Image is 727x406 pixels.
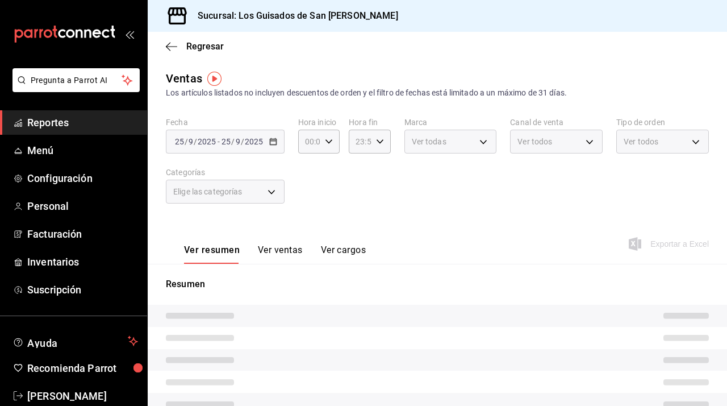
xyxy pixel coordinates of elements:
[27,388,138,404] span: [PERSON_NAME]
[510,118,603,126] label: Canal de venta
[517,136,552,147] span: Ver todos
[258,245,303,264] button: Ver ventas
[31,74,122,86] span: Pregunta a Parrot AI
[241,137,244,146] span: /
[349,118,390,126] label: Hora fin
[184,245,240,264] button: Ver resumen
[185,137,188,146] span: /
[221,137,231,146] input: --
[166,87,709,99] div: Los artículos listados no incluyen descuentos de orden y el filtro de fechas está limitado a un m...
[412,136,446,147] span: Ver todas
[184,245,366,264] div: navigation tabs
[27,361,138,376] span: Recomienda Parrot
[244,137,264,146] input: ----
[194,137,197,146] span: /
[218,137,220,146] span: -
[125,30,134,39] button: open_drawer_menu
[8,82,140,94] a: Pregunta a Parrot AI
[166,277,709,291] p: Resumen
[27,334,123,348] span: Ayuda
[27,282,138,297] span: Suscripción
[298,118,340,126] label: Hora inicio
[189,9,398,23] h3: Sucursal: Los Guisados de San [PERSON_NAME]
[27,171,138,186] span: Configuración
[188,137,194,146] input: --
[186,41,224,52] span: Regresar
[12,68,140,92] button: Pregunta a Parrot AI
[207,72,222,86] img: Tooltip marker
[173,186,243,197] span: Elige las categorías
[197,137,216,146] input: ----
[27,143,138,158] span: Menú
[27,198,138,214] span: Personal
[166,168,285,176] label: Categorías
[231,137,235,146] span: /
[404,118,497,126] label: Marca
[27,254,138,270] span: Inventarios
[166,41,224,52] button: Regresar
[166,118,285,126] label: Fecha
[27,115,138,130] span: Reportes
[174,137,185,146] input: --
[624,136,658,147] span: Ver todos
[321,245,366,264] button: Ver cargos
[166,70,202,87] div: Ventas
[27,226,138,242] span: Facturación
[235,137,241,146] input: --
[616,118,709,126] label: Tipo de orden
